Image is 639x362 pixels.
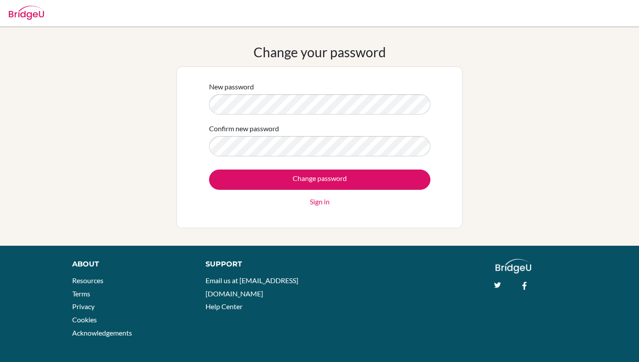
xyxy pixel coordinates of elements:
[206,302,242,310] a: Help Center
[9,6,44,20] img: Bridge-U
[310,196,330,207] a: Sign in
[72,289,90,298] a: Terms
[496,259,531,273] img: logo_white@2x-f4f0deed5e89b7ecb1c2cc34c3e3d731f90f0f143d5ea2071677605dd97b5244.png
[72,302,95,310] a: Privacy
[209,170,430,190] input: Change password
[206,259,310,270] div: Support
[72,315,97,324] a: Cookies
[253,44,386,60] h1: Change your password
[72,259,186,270] div: About
[209,123,279,134] label: Confirm new password
[72,276,103,284] a: Resources
[72,329,132,337] a: Acknowledgements
[209,81,254,92] label: New password
[206,276,298,298] a: Email us at [EMAIL_ADDRESS][DOMAIN_NAME]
